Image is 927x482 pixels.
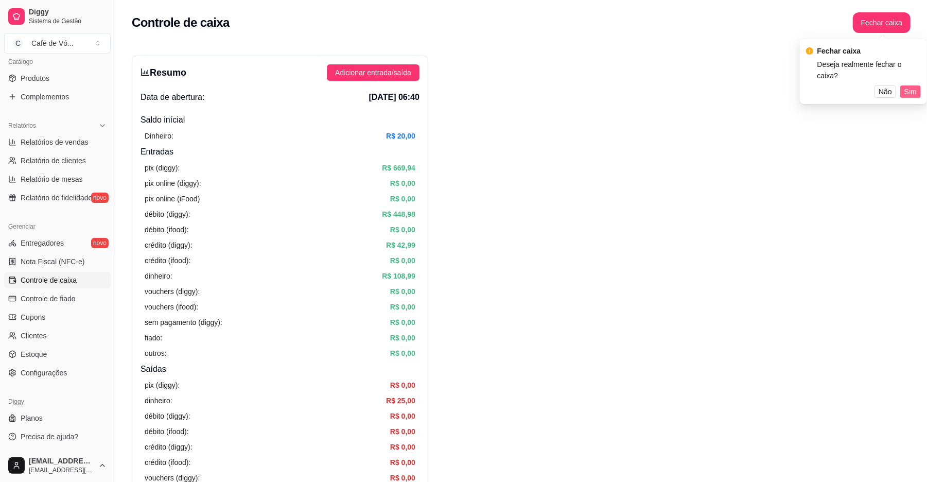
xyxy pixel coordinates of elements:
[382,270,415,282] article: R$ 108,99
[390,178,415,189] article: R$ 0,00
[4,410,111,426] a: Planos
[386,395,415,406] article: R$ 25,00
[21,312,45,322] span: Cupons
[390,224,415,235] article: R$ 0,00
[145,348,167,359] article: outros:
[29,457,94,466] span: [EMAIL_ADDRESS][DOMAIN_NAME]
[21,92,69,102] span: Complementos
[145,395,172,406] article: dinheiro:
[4,152,111,169] a: Relatório de clientes
[900,85,921,98] button: Sim
[145,410,190,422] article: débito (diggy):
[31,38,74,48] div: Café de Vó ...
[4,290,111,307] a: Controle de fiado
[390,380,415,391] article: R$ 0,00
[21,193,92,203] span: Relatório de fidelidade
[382,162,415,174] article: R$ 669,94
[4,70,111,87] a: Produtos
[806,47,813,55] span: exclamation-circle
[145,332,162,343] article: fiado:
[132,14,230,31] h2: Controle de caixa
[390,426,415,437] article: R$ 0,00
[145,239,193,251] article: crédito (diggy):
[4,309,111,325] a: Cupons
[4,365,111,381] a: Configurações
[145,317,222,328] article: sem pagamento (diggy):
[4,134,111,150] a: Relatórios de vendas
[21,368,67,378] span: Configurações
[390,441,415,453] article: R$ 0,00
[390,255,415,266] article: R$ 0,00
[390,286,415,297] article: R$ 0,00
[21,294,76,304] span: Controle de fiado
[4,235,111,251] a: Entregadoresnovo
[145,162,180,174] article: pix (diggy):
[4,328,111,344] a: Clientes
[141,114,419,126] h4: Saldo inícial
[145,426,189,437] article: débito (ifood):
[369,91,419,104] span: [DATE] 06:40
[390,410,415,422] article: R$ 0,00
[145,255,190,266] article: crédito (ifood):
[21,156,86,166] span: Relatório de clientes
[21,256,84,267] span: Nota Fiscal (NFC-e)
[390,301,415,313] article: R$ 0,00
[4,171,111,187] a: Relatório de mesas
[141,65,186,80] h3: Resumo
[817,59,921,81] div: Deseja realmente fechar o caixa?
[390,348,415,359] article: R$ 0,00
[145,301,198,313] article: vouchers (ifood):
[4,253,111,270] a: Nota Fiscal (NFC-e)
[13,38,23,48] span: C
[874,85,896,98] button: Não
[21,73,49,83] span: Produtos
[4,4,111,29] a: DiggySistema de Gestão
[141,67,150,77] span: bar-chart
[904,86,917,97] span: Sim
[382,209,415,220] article: R$ 448,98
[145,270,172,282] article: dinheiro:
[145,380,180,391] article: pix (diggy):
[145,441,193,453] article: crédito (diggy):
[879,86,892,97] span: Não
[335,67,411,78] span: Adicionar entrada/saída
[145,457,190,468] article: crédito (ifood):
[853,12,911,33] button: Fechar caixa
[8,122,36,130] span: Relatórios
[21,238,64,248] span: Entregadores
[4,453,111,478] button: [EMAIL_ADDRESS][DOMAIN_NAME][EMAIL_ADDRESS][DOMAIN_NAME]
[141,91,205,104] span: Data de abertura:
[4,218,111,235] div: Gerenciar
[4,89,111,105] a: Complementos
[29,17,107,25] span: Sistema de Gestão
[145,209,190,220] article: débito (diggy):
[29,8,107,17] span: Diggy
[386,239,415,251] article: R$ 42,99
[145,286,200,297] article: vouchers (diggy):
[4,272,111,288] a: Controle de caixa
[21,349,47,359] span: Estoque
[21,413,43,423] span: Planos
[145,193,200,204] article: pix online (iFood)
[4,54,111,70] div: Catálogo
[21,275,77,285] span: Controle de caixa
[4,33,111,54] button: Select a team
[21,137,89,147] span: Relatórios de vendas
[145,178,201,189] article: pix online (diggy):
[817,45,921,57] div: Fechar caixa
[145,224,189,235] article: débito (ifood):
[390,317,415,328] article: R$ 0,00
[390,457,415,468] article: R$ 0,00
[141,363,419,375] h4: Saídas
[21,174,83,184] span: Relatório de mesas
[386,130,415,142] article: R$ 20,00
[4,428,111,445] a: Precisa de ajuda?
[4,190,111,206] a: Relatório de fidelidadenovo
[4,393,111,410] div: Diggy
[141,146,419,158] h4: Entradas
[145,130,173,142] article: Dinheiro:
[21,432,78,442] span: Precisa de ajuda?
[4,346,111,363] a: Estoque
[390,332,415,343] article: R$ 0,00
[327,64,419,81] button: Adicionar entrada/saída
